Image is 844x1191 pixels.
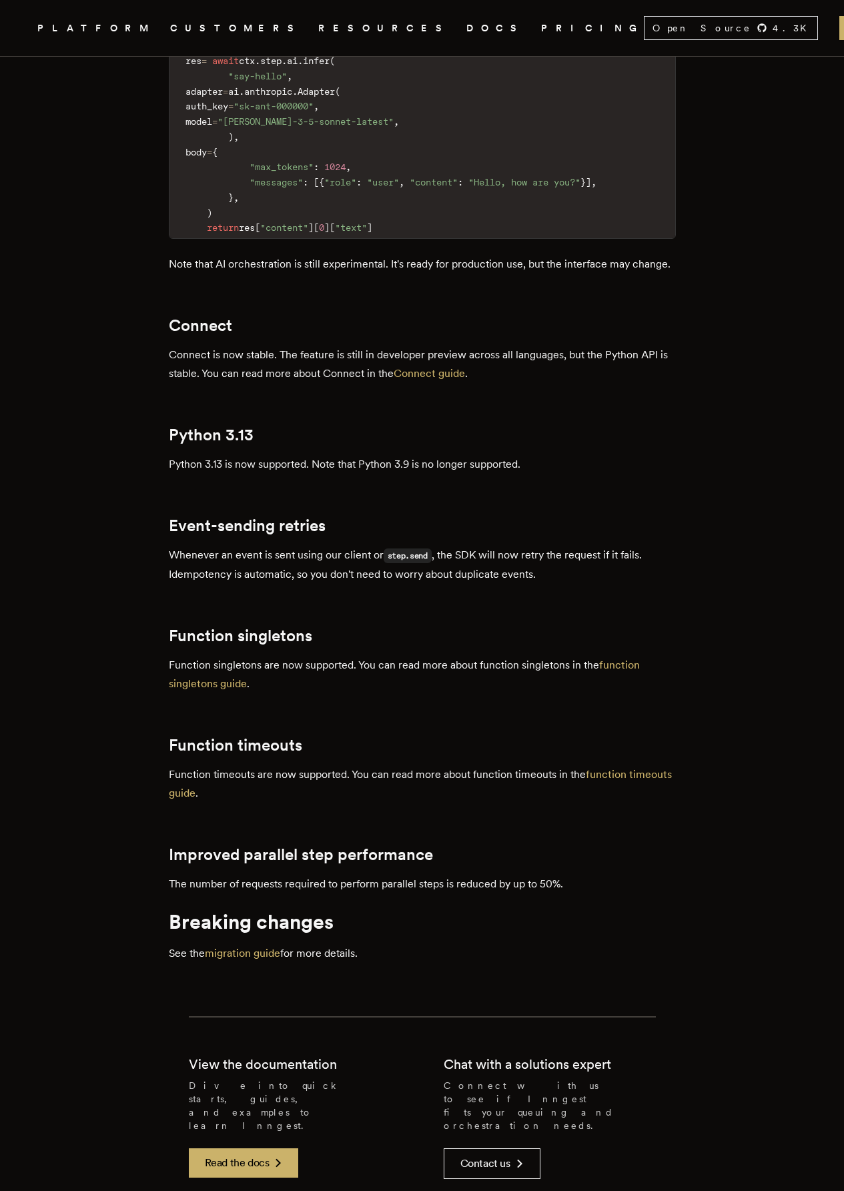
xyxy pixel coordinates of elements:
[458,177,463,187] span: :
[466,20,525,37] a: DOCS
[394,116,399,127] span: ,
[319,177,324,187] span: {
[169,316,676,335] h2: Connect
[169,426,676,444] h2: Python 3.13
[292,86,298,97] span: .
[234,131,239,142] span: ,
[169,516,676,535] h2: Event-sending retries
[580,177,586,187] span: }
[185,86,223,97] span: adapter
[169,255,676,274] p: Note that AI orchestration is still experimental. It's ready for production use, but the interfac...
[228,131,234,142] span: )
[260,55,282,66] span: step
[444,1055,611,1074] h2: Chat with a solutions expert
[207,208,212,218] span: )
[189,1148,299,1178] a: Read the docs
[169,546,676,584] p: Whenever an event is sent using our client or , the SDK will now retry the request if it fails. I...
[468,177,580,187] span: "Hello, how are you?"
[169,346,676,383] p: Connect is now stable. The feature is still in developer preview across all languages, but the Py...
[314,177,319,187] span: [
[234,192,239,203] span: ,
[169,765,676,803] p: Function timeouts are now supported. You can read more about function timeouts in the .
[335,86,340,97] span: (
[201,55,207,66] span: =
[303,55,330,66] span: infer
[244,86,292,97] span: anthropic
[207,222,239,233] span: return
[330,55,335,66] span: (
[282,55,287,66] span: .
[287,71,292,81] span: ,
[189,1079,401,1132] p: Dive into quick starts, guides, and examples to learn Inngest.
[169,627,676,645] h2: Function singletons
[250,161,314,172] span: "max_tokens"
[212,55,239,66] span: await
[185,116,212,127] span: model
[185,55,201,66] span: res
[189,1055,337,1074] h2: View the documentation
[324,222,330,233] span: ]
[335,222,367,233] span: "text"
[205,947,280,959] a: migration guide
[314,101,319,111] span: ,
[773,21,815,35] span: 4.3 K
[356,177,362,187] span: :
[255,55,260,66] span: .
[367,177,399,187] span: "user"
[260,222,308,233] span: "content"
[586,177,591,187] span: ]
[541,20,644,37] a: PRICING
[239,222,255,233] span: res
[223,86,228,97] span: =
[228,71,287,81] span: "say-hello"
[239,86,244,97] span: .
[367,222,372,233] span: ]
[169,656,676,693] p: Function singletons are now supported. You can read more about function singletons in the .
[444,1079,656,1132] p: Connect with us to see if Inngest fits your queuing and orchestration needs.
[228,101,234,111] span: =
[287,55,298,66] span: ai
[324,161,346,172] span: 1024
[308,222,314,233] span: ]
[410,177,458,187] span: "content"
[298,55,303,66] span: .
[319,222,324,233] span: 0
[228,86,239,97] span: ai
[314,161,319,172] span: :
[399,177,404,187] span: ,
[653,21,751,35] span: Open Source
[314,222,319,233] span: [
[298,86,335,97] span: Adapter
[185,101,228,111] span: auth_key
[37,20,154,37] button: PLATFORM
[444,1148,540,1179] a: Contact us
[234,101,314,111] span: "sk-ant-000000"
[212,147,218,157] span: {
[169,875,676,893] p: The number of requests required to perform parallel steps is reduced by up to 50%.
[318,20,450,37] button: RESOURCES
[185,147,207,157] span: body
[394,367,465,380] a: Connect guide
[169,455,676,474] p: Python 3.13 is now supported. Note that Python 3.9 is no longer supported.
[346,161,351,172] span: ,
[255,222,260,233] span: [
[324,177,356,187] span: "role"
[207,147,212,157] span: =
[169,736,676,755] h2: Function timeouts
[591,177,596,187] span: ,
[169,845,676,864] h2: Improved parallel step performance
[169,944,676,963] p: See the for more details.
[384,548,432,563] code: step.send
[239,55,255,66] span: ctx
[303,177,308,187] span: :
[218,116,394,127] span: "[PERSON_NAME]-3-5-sonnet-latest"
[170,20,302,37] a: CUSTOMERS
[169,909,676,933] h1: Breaking changes
[212,116,218,127] span: =
[228,192,234,203] span: }
[330,222,335,233] span: [
[250,177,303,187] span: "messages"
